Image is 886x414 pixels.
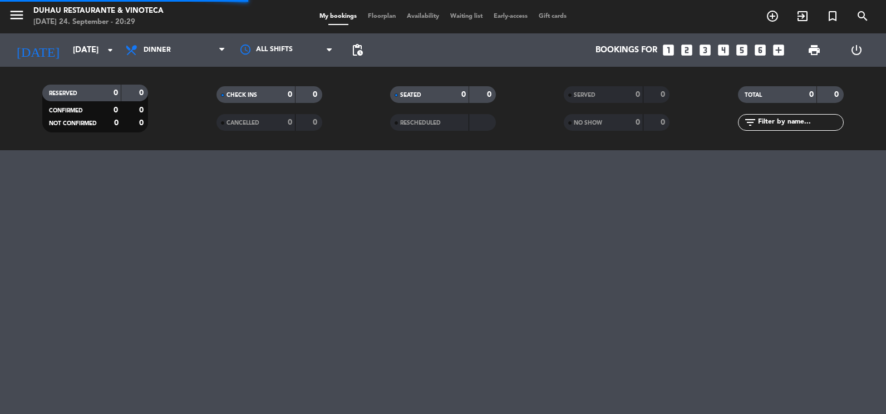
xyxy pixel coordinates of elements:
[856,9,869,23] i: search
[351,43,364,57] span: pending_actions
[716,43,731,57] i: looks_4
[8,7,25,27] button: menu
[313,119,319,126] strong: 0
[114,89,118,97] strong: 0
[766,9,779,23] i: add_circle_outline
[850,43,863,57] i: power_settings_new
[574,120,602,126] span: NO SHOW
[753,43,767,57] i: looks_6
[313,91,319,98] strong: 0
[636,119,640,126] strong: 0
[49,91,77,96] span: RESERVED
[835,33,878,67] div: LOG OUT
[114,106,118,114] strong: 0
[636,91,640,98] strong: 0
[139,106,146,114] strong: 0
[680,43,694,57] i: looks_two
[735,43,749,57] i: looks_5
[661,91,667,98] strong: 0
[8,38,67,62] i: [DATE]
[362,13,401,19] span: Floorplan
[533,13,572,19] span: Gift cards
[771,43,786,57] i: add_box
[488,13,533,19] span: Early-access
[574,92,595,98] span: SERVED
[661,119,667,126] strong: 0
[139,89,146,97] strong: 0
[227,92,257,98] span: CHECK INS
[661,43,676,57] i: looks_one
[49,121,97,126] span: NOT CONFIRMED
[809,91,814,98] strong: 0
[114,119,119,127] strong: 0
[104,43,117,57] i: arrow_drop_down
[144,46,171,54] span: Dinner
[487,91,494,98] strong: 0
[796,9,809,23] i: exit_to_app
[808,43,821,57] span: print
[33,6,164,17] div: Duhau Restaurante & Vinoteca
[227,120,259,126] span: CANCELLED
[33,17,164,28] div: [DATE] 24. September - 20:29
[288,119,292,126] strong: 0
[834,91,841,98] strong: 0
[745,92,762,98] span: TOTAL
[445,13,488,19] span: Waiting list
[826,9,839,23] i: turned_in_not
[401,13,445,19] span: Availability
[595,46,657,55] span: Bookings for
[49,108,83,114] span: CONFIRMED
[400,92,421,98] span: SEATED
[400,120,441,126] span: RESCHEDULED
[744,116,757,129] i: filter_list
[288,91,292,98] strong: 0
[698,43,712,57] i: looks_3
[139,119,146,127] strong: 0
[757,116,843,129] input: Filter by name...
[314,13,362,19] span: My bookings
[8,7,25,23] i: menu
[461,91,466,98] strong: 0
